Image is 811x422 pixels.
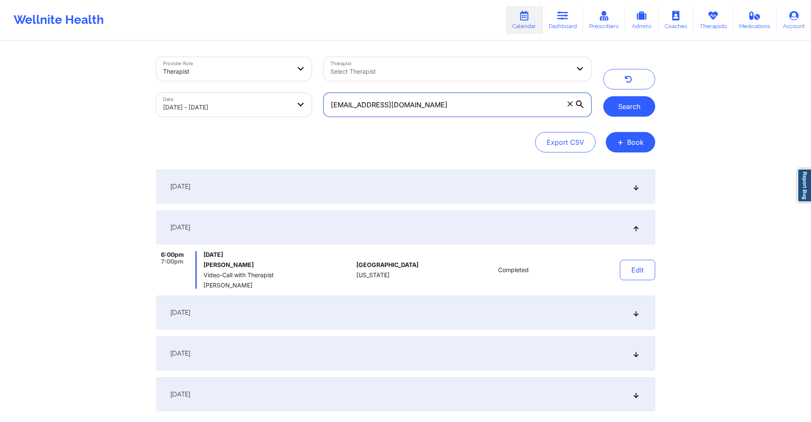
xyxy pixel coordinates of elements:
[694,6,733,34] a: Therapists
[163,98,291,117] div: [DATE] - [DATE]
[625,6,658,34] a: Admins
[170,223,190,232] span: [DATE]
[777,6,811,34] a: Account
[203,261,353,268] h6: [PERSON_NAME]
[617,140,624,144] span: +
[733,6,777,34] a: Medications
[161,258,183,265] span: 7:00pm
[797,169,811,202] a: Report Bug
[170,390,190,399] span: [DATE]
[498,267,529,273] span: Completed
[170,308,190,317] span: [DATE]
[203,282,353,289] span: [PERSON_NAME]
[163,62,291,81] div: Therapist
[535,132,596,152] button: Export CSV
[658,6,694,34] a: Coaches
[506,6,542,34] a: Calendar
[542,6,583,34] a: Dashboard
[620,260,655,280] button: Edit
[583,6,625,34] a: Prescribers
[356,272,390,278] span: [US_STATE]
[203,272,353,278] span: Video-Call with Therapist
[161,251,184,258] span: 6:00pm
[606,132,655,152] button: +Book
[170,349,190,358] span: [DATE]
[356,261,418,268] span: [GEOGRAPHIC_DATA]
[324,93,591,117] input: Search by patient email
[603,96,655,117] button: Search
[203,251,353,258] span: [DATE]
[170,182,190,191] span: [DATE]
